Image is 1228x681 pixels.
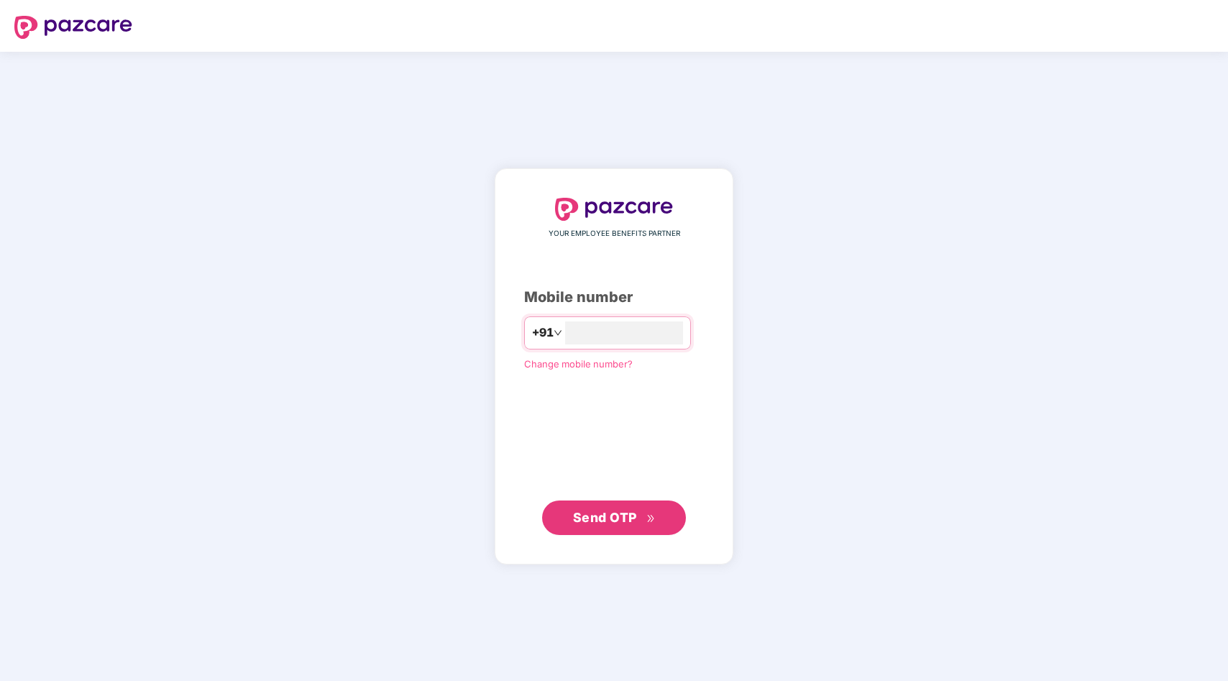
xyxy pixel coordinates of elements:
[554,329,562,337] span: down
[542,501,686,535] button: Send OTPdouble-right
[524,358,633,370] a: Change mobile number?
[549,228,680,239] span: YOUR EMPLOYEE BENEFITS PARTNER
[646,514,656,524] span: double-right
[555,198,673,221] img: logo
[573,510,637,525] span: Send OTP
[532,324,554,342] span: +91
[14,16,132,39] img: logo
[524,286,704,308] div: Mobile number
